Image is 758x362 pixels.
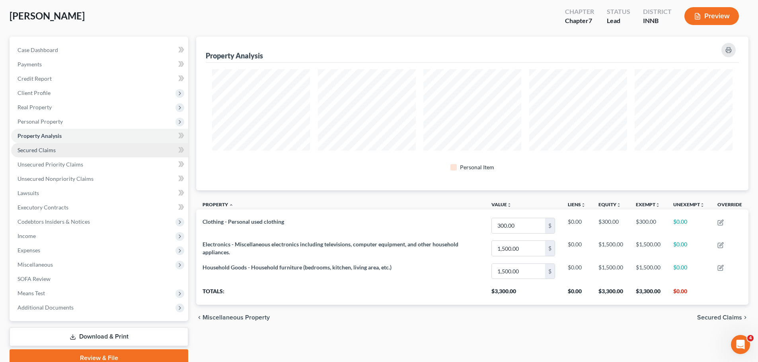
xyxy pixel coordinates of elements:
div: Chapter [565,7,594,16]
span: Executory Contracts [18,204,68,211]
td: $1,500.00 [629,237,667,260]
a: Executory Contracts [11,200,188,215]
i: unfold_more [700,203,705,207]
a: Unexemptunfold_more [673,201,705,207]
td: $1,500.00 [629,260,667,283]
span: [PERSON_NAME] [10,10,85,21]
th: Override [711,197,748,215]
i: expand_less [229,203,234,207]
td: $1,500.00 [592,260,629,283]
span: 7 [588,17,592,24]
span: Personal Property [18,118,63,125]
span: Real Property [18,104,52,110]
span: Client Profile [18,89,51,96]
th: $0.00 [667,283,711,305]
td: $0.00 [667,237,711,260]
td: $0.00 [667,214,711,237]
td: $0.00 [561,214,592,237]
span: Income [18,232,36,239]
i: unfold_more [616,203,621,207]
a: Credit Report [11,72,188,86]
span: Codebtors Insiders & Notices [18,218,90,225]
span: Electronics - Miscellaneous electronics including televisions, computer equipment, and other hous... [203,241,458,256]
div: District [643,7,672,16]
span: Miscellaneous Property [203,314,270,321]
span: Household Goods - Household furniture (bedrooms, kitchen, living area, etc.) [203,264,392,271]
td: $0.00 [561,237,592,260]
th: $3,300.00 [592,283,629,305]
div: Status [607,7,630,16]
span: Secured Claims [697,314,742,321]
span: Lawsuits [18,190,39,196]
td: $300.00 [592,214,629,237]
div: Chapter [565,16,594,25]
div: INNB [643,16,672,25]
span: Means Test [18,290,45,296]
span: Miscellaneous [18,261,53,268]
div: $ [545,218,555,233]
i: unfold_more [507,203,512,207]
input: 0.00 [492,264,545,279]
span: Expenses [18,247,40,254]
input: 0.00 [492,218,545,233]
i: chevron_right [742,314,748,321]
td: $0.00 [667,260,711,283]
a: Property expand_less [203,201,234,207]
td: $1,500.00 [592,237,629,260]
div: Lead [607,16,630,25]
div: Personal Item [460,163,494,171]
button: Secured Claims chevron_right [697,314,748,321]
i: chevron_left [196,314,203,321]
a: Equityunfold_more [598,201,621,207]
a: Unsecured Nonpriority Claims [11,172,188,186]
span: Case Dashboard [18,46,58,53]
iframe: Intercom live chat [731,335,750,354]
span: Additional Documents [18,304,74,311]
a: Payments [11,57,188,72]
i: unfold_more [655,203,660,207]
span: Credit Report [18,75,52,82]
span: Payments [18,61,42,68]
span: Unsecured Nonpriority Claims [18,175,94,182]
button: Preview [684,7,739,25]
th: $3,300.00 [485,283,561,305]
th: $3,300.00 [629,283,667,305]
th: $0.00 [561,283,592,305]
a: SOFA Review [11,272,188,286]
a: Lawsuits [11,186,188,200]
a: Exemptunfold_more [636,201,660,207]
a: Case Dashboard [11,43,188,57]
span: Secured Claims [18,147,56,153]
a: Download & Print [10,327,188,346]
span: Clothing - Personal used clothing [203,218,284,225]
a: Valueunfold_more [491,201,512,207]
div: $ [545,241,555,256]
span: Unsecured Priority Claims [18,161,83,168]
th: Totals: [196,283,485,305]
td: $0.00 [561,260,592,283]
i: unfold_more [581,203,586,207]
a: Unsecured Priority Claims [11,157,188,172]
div: $ [545,264,555,279]
a: Liensunfold_more [568,201,586,207]
td: $300.00 [629,214,667,237]
span: 4 [747,335,754,341]
div: Property Analysis [206,51,263,60]
span: SOFA Review [18,275,51,282]
button: chevron_left Miscellaneous Property [196,314,270,321]
input: 0.00 [492,241,545,256]
a: Secured Claims [11,143,188,157]
a: Property Analysis [11,129,188,143]
span: Property Analysis [18,132,62,139]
